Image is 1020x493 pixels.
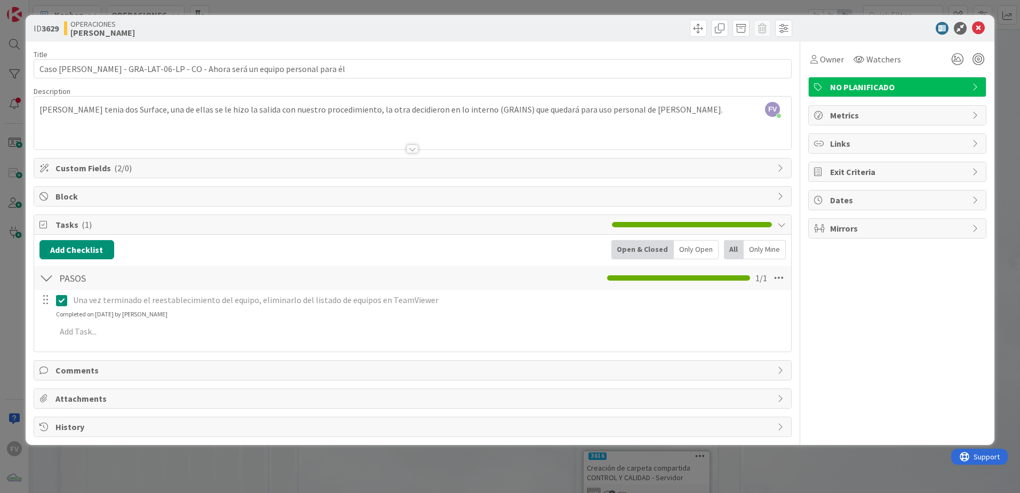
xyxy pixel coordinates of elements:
[39,240,114,259] button: Add Checklist
[70,20,135,28] span: OPERACIONES
[820,53,844,66] span: Owner
[22,2,49,14] span: Support
[82,219,92,230] span: ( 1 )
[34,50,47,59] label: Title
[744,240,786,259] div: Only Mine
[55,268,296,288] input: Add Checklist...
[42,23,59,34] b: 3629
[755,272,767,284] span: 1 / 1
[866,53,901,66] span: Watchers
[765,102,780,117] span: FV
[830,109,967,122] span: Metrics
[55,392,772,405] span: Attachments
[830,165,967,178] span: Exit Criteria
[55,364,772,377] span: Comments
[674,240,719,259] div: Only Open
[56,309,168,319] div: Completed on [DATE] by [PERSON_NAME]
[39,104,786,116] p: [PERSON_NAME] tenia dos Surface, una de ellas se le hizo la salida con nuestro procedimiento, la ...
[34,59,792,78] input: type card name here...
[830,194,967,206] span: Dates
[55,420,772,433] span: History
[611,240,674,259] div: Open & Closed
[70,28,135,37] b: [PERSON_NAME]
[55,190,772,203] span: Block
[724,240,744,259] div: All
[830,81,967,93] span: NO PLANIFICADO
[830,222,967,235] span: Mirrors
[55,218,607,231] span: Tasks
[830,137,967,150] span: Links
[73,294,784,306] p: Una vez terminado el reestablecimiento del equipo, eliminarlo del listado de equipos en TeamViewer
[114,163,132,173] span: ( 2/0 )
[34,86,70,96] span: Description
[55,162,772,174] span: Custom Fields
[34,22,59,35] span: ID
